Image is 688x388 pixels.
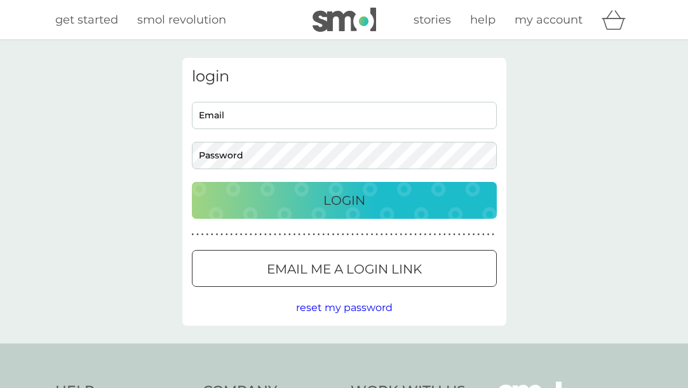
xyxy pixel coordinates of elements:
[255,232,257,238] p: ●
[137,13,226,27] span: smol revolution
[470,11,496,29] a: help
[371,232,374,238] p: ●
[395,232,398,238] p: ●
[400,232,402,238] p: ●
[235,232,238,238] p: ●
[55,13,118,27] span: get started
[515,13,583,27] span: my account
[296,300,393,316] button: reset my password
[410,232,412,238] p: ●
[318,232,320,238] p: ●
[473,232,475,238] p: ●
[492,232,494,238] p: ●
[216,232,219,238] p: ●
[269,232,272,238] p: ●
[298,232,300,238] p: ●
[220,232,223,238] p: ●
[231,232,233,238] p: ●
[381,232,383,238] p: ●
[211,232,213,238] p: ●
[293,232,296,238] p: ●
[470,13,496,27] span: help
[458,232,461,238] p: ●
[453,232,455,238] p: ●
[206,232,208,238] p: ●
[192,67,497,86] h3: login
[515,11,583,29] a: my account
[356,232,359,238] p: ●
[192,250,497,287] button: Email me a login link
[327,232,330,238] p: ●
[438,232,441,238] p: ●
[487,232,490,238] p: ●
[245,232,247,238] p: ●
[274,232,276,238] p: ●
[347,232,349,238] p: ●
[443,232,446,238] p: ●
[279,232,281,238] p: ●
[434,232,436,238] p: ●
[264,232,267,238] p: ●
[482,232,485,238] p: ●
[602,7,633,32] div: basket
[361,232,363,238] p: ●
[55,11,118,29] a: get started
[267,259,422,279] p: Email me a login link
[313,232,315,238] p: ●
[192,182,497,219] button: Login
[322,232,325,238] p: ●
[192,232,194,238] p: ●
[296,301,393,314] span: reset my password
[313,8,376,32] img: smol
[288,232,291,238] p: ●
[250,232,252,238] p: ●
[240,232,243,238] p: ●
[323,190,365,211] p: Login
[477,232,480,238] p: ●
[463,232,466,238] p: ●
[226,232,228,238] p: ●
[414,13,451,27] span: stories
[405,232,407,238] p: ●
[390,232,393,238] p: ●
[449,232,451,238] p: ●
[308,232,311,238] p: ●
[196,232,199,238] p: ●
[386,232,388,238] p: ●
[137,11,226,29] a: smol revolution
[283,232,286,238] p: ●
[414,11,451,29] a: stories
[201,232,204,238] p: ●
[375,232,378,238] p: ●
[419,232,422,238] p: ●
[414,232,417,238] p: ●
[332,232,335,238] p: ●
[337,232,339,238] p: ●
[424,232,427,238] p: ●
[351,232,354,238] p: ●
[468,232,470,238] p: ●
[259,232,262,238] p: ●
[429,232,431,238] p: ●
[366,232,368,238] p: ●
[303,232,306,238] p: ●
[342,232,344,238] p: ●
